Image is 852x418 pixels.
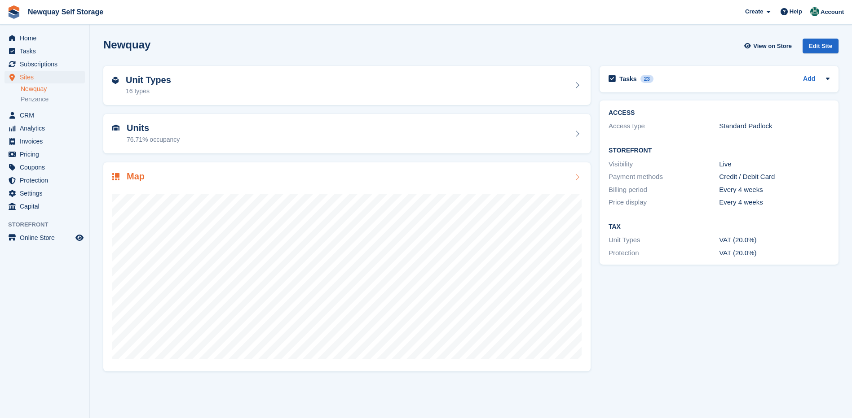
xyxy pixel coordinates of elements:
[103,162,591,372] a: Map
[20,161,74,174] span: Coupons
[4,161,85,174] a: menu
[810,7,819,16] img: JON
[640,75,653,83] div: 23
[20,58,74,70] span: Subscriptions
[24,4,107,19] a: Newquay Self Storage
[20,148,74,161] span: Pricing
[4,231,85,244] a: menu
[20,45,74,57] span: Tasks
[126,75,171,85] h2: Unit Types
[803,39,839,53] div: Edit Site
[112,125,119,131] img: unit-icn-7be61d7bf1b0ce9d3e12c5938cc71ed9869f7b940bace4675aadf7bd6d80202e.svg
[803,39,839,57] a: Edit Site
[20,135,74,148] span: Invoices
[103,66,591,105] a: Unit Types 16 types
[20,32,74,44] span: Home
[7,5,21,19] img: stora-icon-8386f47178a22dfd0bd8f6a31ec36ba5ce8667c1dd55bd0f319d3a0aa187defe.svg
[753,42,792,51] span: View on Store
[127,123,180,133] h2: Units
[803,74,815,84] a: Add
[21,95,85,104] a: Penzance
[719,172,830,182] div: Credit / Debit Card
[4,71,85,83] a: menu
[4,135,85,148] a: menu
[719,185,830,195] div: Every 4 weeks
[112,77,119,84] img: unit-type-icn-2b2737a686de81e16bb02015468b77c625bbabd49415b5ef34ead5e3b44a266d.svg
[20,200,74,213] span: Capital
[743,39,795,53] a: View on Store
[4,122,85,135] a: menu
[20,122,74,135] span: Analytics
[4,200,85,213] a: menu
[112,173,119,180] img: map-icn-33ee37083ee616e46c38cad1a60f524a97daa1e2b2c8c0bc3eb3415660979fc1.svg
[790,7,802,16] span: Help
[4,32,85,44] a: menu
[609,147,830,154] h2: Storefront
[127,135,180,144] div: 76.71% occupancy
[103,114,591,153] a: Units 76.71% occupancy
[719,235,830,245] div: VAT (20.0%)
[8,220,89,229] span: Storefront
[609,159,719,170] div: Visibility
[609,197,719,208] div: Price display
[4,45,85,57] a: menu
[4,187,85,200] a: menu
[4,174,85,187] a: menu
[609,235,719,245] div: Unit Types
[20,174,74,187] span: Protection
[609,185,719,195] div: Billing period
[719,248,830,258] div: VAT (20.0%)
[127,171,145,182] h2: Map
[719,159,830,170] div: Live
[20,71,74,83] span: Sites
[20,231,74,244] span: Online Store
[4,148,85,161] a: menu
[719,121,830,131] div: Standard Padlock
[609,172,719,182] div: Payment methods
[719,197,830,208] div: Every 4 weeks
[103,39,150,51] h2: Newquay
[609,223,830,231] h2: Tax
[609,248,719,258] div: Protection
[21,85,85,93] a: Newquay
[609,121,719,131] div: Access type
[821,8,844,17] span: Account
[4,58,85,70] a: menu
[74,232,85,243] a: Preview store
[609,109,830,117] h2: ACCESS
[126,87,171,96] div: 16 types
[619,75,637,83] h2: Tasks
[4,109,85,122] a: menu
[745,7,763,16] span: Create
[20,109,74,122] span: CRM
[20,187,74,200] span: Settings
